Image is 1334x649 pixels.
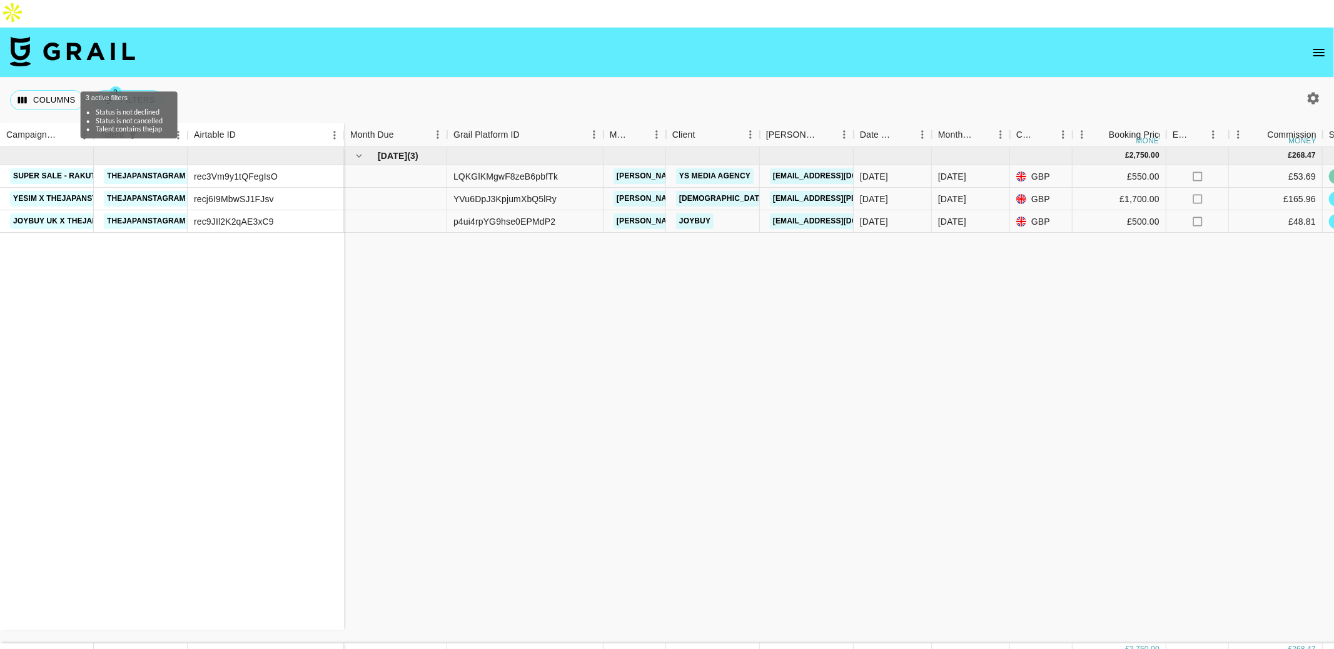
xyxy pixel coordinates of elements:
div: Client [672,123,695,147]
div: Date Created [854,123,932,147]
a: YESIM x thejapanstagram [10,191,128,207]
div: money [1288,137,1316,145]
a: thejapanstagram [104,168,189,184]
button: Menu [913,125,932,144]
button: Sort [817,126,835,143]
button: Menu [75,126,94,145]
div: Expenses: Remove Commission? [1166,123,1229,147]
button: Sort [520,126,537,143]
div: 18/8/2025 [860,170,888,183]
button: Sort [896,126,913,143]
button: Sort [1250,126,1267,143]
a: thejapanstagram [104,213,189,229]
a: JOYBUY [676,213,714,229]
div: Sep '25 [938,170,966,183]
div: £53.69 [1229,165,1323,188]
div: Grail Platform ID [453,123,520,147]
div: Booker [760,123,854,147]
a: [PERSON_NAME][EMAIL_ADDRESS][PERSON_NAME][DOMAIN_NAME] [614,168,882,184]
a: [EMAIL_ADDRESS][DOMAIN_NAME] [770,168,910,184]
div: Month Due [932,123,1010,147]
button: Menu [835,125,854,144]
li: Talent contains thejap [96,125,163,133]
div: Date Created [860,123,896,147]
span: [DATE] [378,150,407,162]
div: LQKGlKMgwF8zeB6pbfTk [453,170,558,183]
li: Status is not cancelled [96,116,163,125]
div: £ [1288,150,1293,161]
div: Client [666,123,760,147]
a: YS MEDIA AGENCY [676,168,754,184]
button: Sort [236,126,253,144]
div: 29/8/2025 [860,193,888,205]
div: GBP [1010,210,1073,233]
button: hide children [350,147,368,165]
div: Sep '25 [938,193,966,205]
div: Manager [610,123,630,147]
div: Month Due [938,123,974,147]
button: Menu [325,126,344,145]
div: YVu6DpJ3KpjumXbQ5lRy [453,193,557,205]
a: JOYBUY UK x Thejapanstagram [10,213,149,229]
button: open drawer [1306,40,1331,65]
button: Sort [1036,126,1054,143]
button: Sort [1091,126,1109,143]
button: Select columns [10,90,84,110]
div: £ [1125,150,1129,161]
a: Super Sale - Rakuten Travel [GEOGRAPHIC_DATA] [10,168,226,184]
div: Manager [604,123,666,147]
div: Sep '25 [938,215,966,228]
div: 268.47 [1292,150,1316,161]
a: [PERSON_NAME][EMAIL_ADDRESS][PERSON_NAME][DOMAIN_NAME] [614,213,882,229]
button: Menu [1073,125,1091,144]
div: [PERSON_NAME] [766,123,817,147]
div: rec9JIl2K2qAE3xC9 [194,215,274,228]
button: Menu [428,125,447,144]
button: Menu [741,125,760,144]
div: Booking Price [1109,123,1164,147]
span: ( 3 ) [407,150,418,162]
div: £48.81 [1229,210,1323,233]
div: Talent [94,123,188,147]
div: £1,700.00 [1073,188,1166,210]
div: Airtable ID [194,123,236,147]
button: Menu [1054,125,1073,144]
a: [PERSON_NAME][EMAIL_ADDRESS][PERSON_NAME][DOMAIN_NAME] [614,191,882,207]
div: 2,750.00 [1129,150,1160,161]
button: Sort [1190,126,1208,143]
div: Grail Platform ID [447,123,604,147]
button: Menu [1204,125,1223,144]
button: Sort [394,126,412,143]
div: Currency [1016,123,1036,147]
button: Sort [58,126,75,144]
div: 3 active filters [86,94,173,133]
div: Commission [1267,123,1316,147]
button: Sort [974,126,991,143]
div: £500.00 [1073,210,1166,233]
a: [EMAIL_ADDRESS][DOMAIN_NAME] [770,213,910,229]
button: Menu [1229,125,1248,144]
button: Menu [991,125,1010,144]
button: Sort [630,126,647,143]
div: Month Due [350,123,394,147]
div: GBP [1010,165,1073,188]
div: Month Due [344,123,447,147]
div: money [1136,137,1165,145]
button: Menu [647,125,666,144]
button: Menu [585,125,604,144]
div: 29/8/2025 [860,215,888,228]
div: £550.00 [1073,165,1166,188]
div: rec3Vm9y1tQFegIsO [194,170,278,183]
div: recj6I9MbwSJ1FJsv [194,193,274,205]
img: Grail Talent [10,36,135,66]
div: p4ui4rpYG9hse0EPMdP2 [453,215,555,228]
a: thejapanstagram [104,191,189,207]
div: Campaign (Type) [6,123,58,147]
button: Sort [695,126,713,143]
div: Airtable ID [188,123,344,147]
li: Status is not declined [96,108,163,116]
div: GBP [1010,188,1073,210]
div: Currency [1010,123,1073,147]
a: [EMAIL_ADDRESS][PERSON_NAME][DOMAIN_NAME] [770,191,974,207]
a: [DEMOGRAPHIC_DATA] [676,191,770,207]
